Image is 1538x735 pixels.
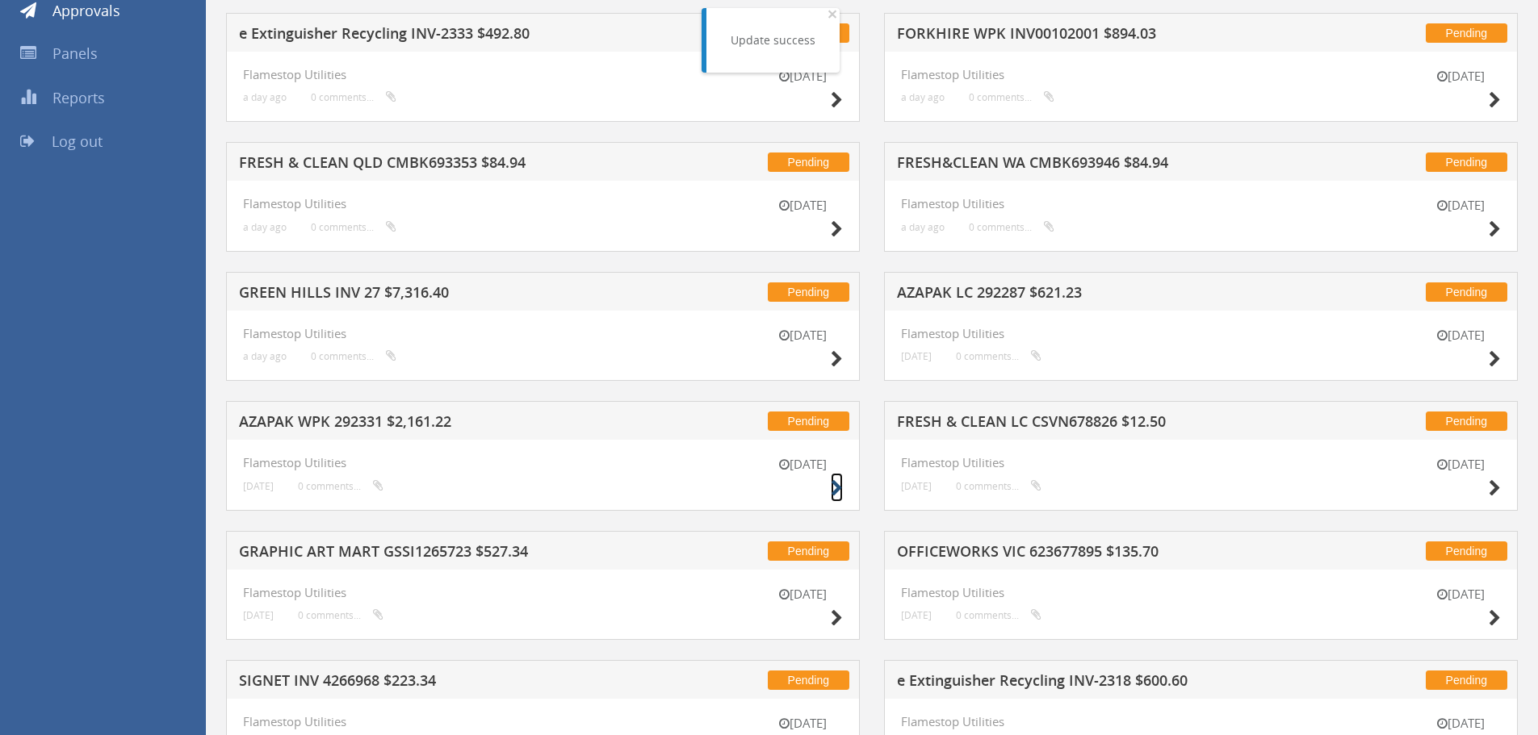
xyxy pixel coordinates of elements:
[762,586,843,603] small: [DATE]
[762,327,843,344] small: [DATE]
[969,221,1054,233] small: 0 comments...
[239,544,664,564] h5: GRAPHIC ART MART GSSI1265723 $527.34
[1420,715,1501,732] small: [DATE]
[52,132,103,151] span: Log out
[901,609,932,621] small: [DATE]
[969,91,1054,103] small: 0 comments...
[311,91,396,103] small: 0 comments...
[243,609,274,621] small: [DATE]
[901,586,1501,599] h4: Flamestop Utilities
[901,221,945,233] small: a day ago
[901,456,1501,470] h4: Flamestop Utilities
[956,480,1041,492] small: 0 comments...
[1426,282,1507,302] span: Pending
[762,197,843,214] small: [DATE]
[956,350,1041,362] small: 0 comments...
[1426,541,1507,561] span: Pending
[239,673,664,693] h5: SIGNET INV 4266968 $223.34
[239,26,664,46] h5: e Extinguisher Recycling INV-2333 $492.80
[768,282,849,302] span: Pending
[897,155,1322,175] h5: FRESH&CLEAN WA CMBK693946 $84.94
[243,197,843,211] h4: Flamestop Utilities
[1420,456,1501,473] small: [DATE]
[1420,327,1501,344] small: [DATE]
[243,221,287,233] small: a day ago
[897,26,1322,46] h5: FORKHIRE WPK INV00102001 $894.03
[1426,411,1507,431] span: Pending
[311,350,396,362] small: 0 comments...
[1420,197,1501,214] small: [DATE]
[768,411,849,431] span: Pending
[956,609,1041,621] small: 0 comments...
[52,1,120,20] span: Approvals
[243,350,287,362] small: a day ago
[768,670,849,690] span: Pending
[1426,23,1507,43] span: Pending
[897,673,1322,693] h5: e Extinguisher Recycling INV-2318 $600.60
[1426,152,1507,172] span: Pending
[762,715,843,732] small: [DATE]
[243,91,287,103] small: a day ago
[239,155,664,175] h5: FRESH & CLEAN QLD CMBK693353 $84.94
[298,480,383,492] small: 0 comments...
[901,91,945,103] small: a day ago
[1420,68,1501,85] small: [DATE]
[311,221,396,233] small: 0 comments...
[243,715,843,729] h4: Flamestop Utilities
[731,32,815,48] div: Update success
[243,456,843,470] h4: Flamestop Utilities
[901,197,1501,211] h4: Flamestop Utilities
[901,350,932,362] small: [DATE]
[828,2,837,25] span: ×
[243,68,843,81] h4: Flamestop Utilities
[298,609,383,621] small: 0 comments...
[243,480,274,492] small: [DATE]
[1426,670,1507,690] span: Pending
[901,715,1501,729] h4: Flamestop Utilities
[243,327,843,340] h4: Flamestop Utilities
[52,44,98,63] span: Panels
[897,414,1322,434] h5: FRESH & CLEAN LC CSVN678826 $12.50
[1420,586,1501,603] small: [DATE]
[901,327,1501,340] h4: Flamestop Utilities
[52,88,105,107] span: Reports
[901,68,1501,81] h4: Flamestop Utilities
[239,414,664,434] h5: AZAPAK WPK 292331 $2,161.22
[901,480,932,492] small: [DATE]
[239,285,664,305] h5: GREEN HILLS INV 27 $7,316.40
[768,152,849,172] span: Pending
[762,456,843,473] small: [DATE]
[243,586,843,599] h4: Flamestop Utilities
[768,541,849,561] span: Pending
[897,544,1322,564] h5: OFFICEWORKS VIC 623677895 $135.70
[897,285,1322,305] h5: AZAPAK LC 292287 $621.23
[762,68,843,85] small: [DATE]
